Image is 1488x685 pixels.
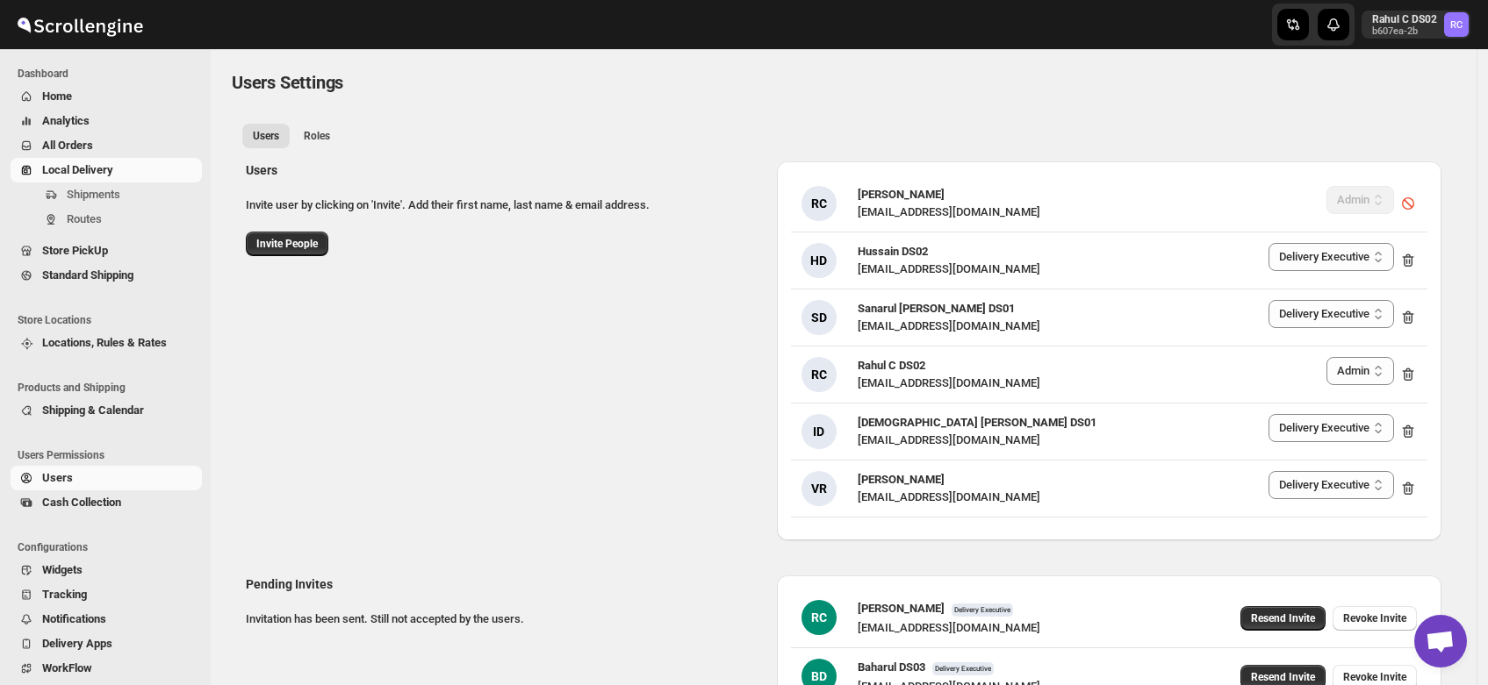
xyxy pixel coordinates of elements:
button: Invite People [246,232,328,256]
span: Users [253,129,279,143]
span: Resend Invite [1251,670,1315,684]
div: [EMAIL_ADDRESS][DOMAIN_NAME] [858,375,1040,392]
button: All Orders [11,133,202,158]
button: Delivery Apps [11,631,202,656]
div: RC [802,186,837,221]
span: Tracking [42,588,87,601]
div: [EMAIL_ADDRESS][DOMAIN_NAME] [858,203,1040,221]
p: Invitation has been sent. Still not accepted by the users. [246,610,763,628]
img: ScrollEngine [14,3,146,46]
span: Shipments [67,188,120,201]
span: Delivery Executive [932,662,994,675]
span: [PERSON_NAME] [858,602,945,615]
span: Routes [67,212,102,225]
button: Revoke Invite [1333,606,1417,631]
span: Store PickUp [42,244,108,257]
button: Users [11,466,202,490]
button: Cash Collection [11,490,202,515]
span: Locations, Rules & Rates [42,336,167,349]
span: Rahul C DS02 [858,359,925,372]
span: Users Settings [232,72,343,93]
div: RC [802,357,837,392]
div: ID [802,414,837,449]
button: Analytics [11,109,202,133]
button: Home [11,84,202,109]
span: Resend Invite [1251,611,1315,625]
span: All Orders [42,139,93,152]
h2: Users [246,161,763,179]
p: Rahul C DS02 [1372,12,1437,26]
span: Rahul C DS02 [1444,12,1469,37]
span: Standard Shipping [42,268,133,282]
span: [PERSON_NAME] [858,473,945,486]
div: [EMAIL_ADDRESS][DOMAIN_NAME] [858,619,1040,637]
div: RC [802,600,837,635]
span: Local Delivery [42,163,113,176]
span: Shipping & Calendar [42,403,144,417]
button: Widgets [11,558,202,582]
button: User menu [1362,11,1470,39]
div: [EMAIL_ADDRESS][DOMAIN_NAME] [858,432,1096,449]
span: Users Permissions [18,448,202,462]
span: Cash Collection [42,496,121,509]
span: Dashboard [18,67,202,81]
text: RC [1450,19,1463,31]
span: Analytics [42,114,90,127]
button: Routes [11,207,202,232]
span: Products and Shipping [18,381,202,395]
div: HD [802,243,837,278]
span: Store Locations [18,313,202,327]
span: Revoke Invite [1343,611,1406,625]
span: Notifications [42,612,106,625]
div: [EMAIL_ADDRESS][DOMAIN_NAME] [858,260,1040,278]
span: Revoke Invite [1343,670,1406,684]
p: b607ea-2b [1372,26,1437,37]
span: Invite People [256,237,318,251]
button: All customers [242,124,290,148]
div: SD [802,300,837,335]
p: Invite user by clicking on 'Invite'. Add their first name, last name & email address. [246,196,763,214]
button: Locations, Rules & Rates [11,331,202,355]
button: Shipments [11,182,202,207]
span: Roles [304,129,330,143]
button: Tracking [11,582,202,607]
span: Sanarul [PERSON_NAME] DS01 [858,302,1015,315]
span: Configurations [18,540,202,554]
button: Resend Invite [1240,606,1326,631]
span: WorkFlow [42,661,92,674]
span: [DEMOGRAPHIC_DATA] [PERSON_NAME] DS01 [858,416,1096,429]
span: Home [42,89,72,103]
div: Open chat [1414,615,1467,667]
div: [EMAIL_ADDRESS][DOMAIN_NAME] [858,318,1040,335]
span: Delivery Executive [952,603,1013,617]
div: VR [802,471,837,506]
button: Shipping & Calendar [11,398,202,423]
span: Widgets [42,563,83,576]
span: Delivery Apps [42,637,112,650]
div: [EMAIL_ADDRESS][DOMAIN_NAME] [858,489,1040,506]
button: WorkFlow [11,656,202,681]
button: Notifications [11,607,202,631]
span: Hussain DS02 [858,245,928,258]
span: Baharul DS03 [858,660,925,674]
span: Users [42,471,73,484]
h2: Pending Invites [246,575,763,593]
span: [PERSON_NAME] [858,188,945,201]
